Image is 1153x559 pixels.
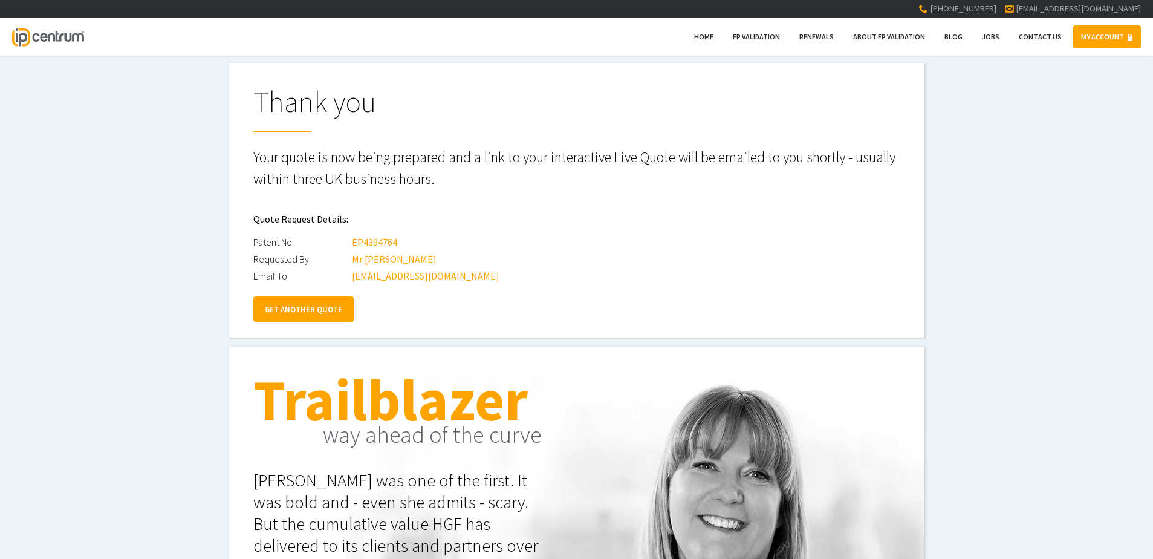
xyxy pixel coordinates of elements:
[352,234,397,250] div: EP4394764
[725,25,788,48] a: EP Validation
[974,25,1007,48] a: Jobs
[12,18,83,56] a: IP Centrum
[791,25,842,48] a: Renewals
[845,25,933,48] a: About EP Validation
[944,32,963,41] span: Blog
[253,250,350,267] div: Requested By
[253,87,900,132] h1: Thank you
[253,296,354,322] a: GET ANOTHER QUOTE
[1073,25,1141,48] a: MY ACCOUNT
[352,267,499,284] div: [EMAIL_ADDRESS][DOMAIN_NAME]
[253,146,900,190] p: Your quote is now being prepared and a link to your interactive Live Quote will be emailed to you...
[1016,3,1141,14] a: [EMAIL_ADDRESS][DOMAIN_NAME]
[930,3,996,14] span: [PHONE_NUMBER]
[352,250,437,267] div: Mr [PERSON_NAME]
[1019,32,1062,41] span: Contact Us
[937,25,970,48] a: Blog
[1011,25,1070,48] a: Contact Us
[853,32,925,41] span: About EP Validation
[799,32,834,41] span: Renewals
[733,32,780,41] span: EP Validation
[253,234,350,250] div: Patent No
[253,267,350,284] div: Email To
[982,32,999,41] span: Jobs
[253,204,900,234] h2: Quote Request Details:
[686,25,721,48] a: Home
[694,32,713,41] span: Home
